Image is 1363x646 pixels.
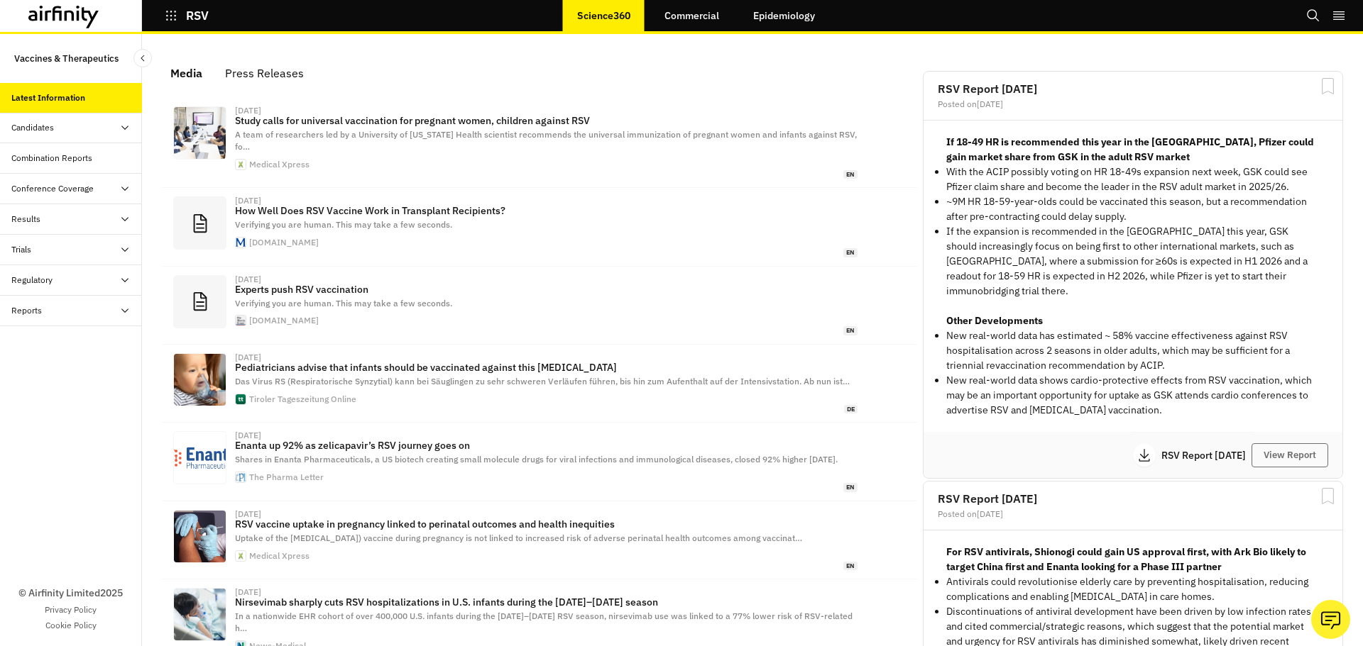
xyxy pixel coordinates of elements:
[249,473,324,481] div: The Pharma Letter
[946,574,1320,604] p: Antivirals could revolutionise elderly care by preventing hospitalisation, reducing complications...
[1319,487,1337,505] svg: Bookmark Report
[235,196,261,205] div: [DATE]
[938,510,1328,518] div: Posted on [DATE]
[1311,600,1350,639] button: Ask our analysts
[225,62,304,84] div: Press Releases
[174,589,226,640] img: ImageForNews_820189_17591102589862446.jpg
[174,354,226,406] img: 4728e3c9-b448-5ad2-9f75-58b211097508
[162,501,917,579] a: [DATE]RSV vaccine uptake in pregnancy linked to perinatal outcomes and health inequitiesUptake of...
[162,345,917,423] a: [DATE]Pediatricians advise that infants should be vaccinated against this [MEDICAL_DATA]Das Virus...
[938,493,1328,504] h2: RSV Report [DATE]
[235,431,261,440] div: [DATE]
[235,284,858,295] p: Experts push RSV vaccination
[186,9,209,22] p: RSV
[946,165,1320,194] p: With the ACIP possibly voting on HR 18-49s expansion next week, GSK could see Pfizer claim share ...
[235,106,261,115] div: [DATE]
[249,238,319,247] div: [DOMAIN_NAME]
[843,483,858,492] span: en
[235,219,452,230] span: Verifying you are human. This may take a few seconds.
[235,376,850,386] span: Das Virus RS (Respiratorische Synzytial) kann bei Säuglingen zu sehr schweren Verläufen führen, b...
[843,248,858,257] span: en
[162,267,917,345] a: [DATE]Experts push RSV vaccinationVerifying you are human. This may take a few seconds.[DOMAIN_NA...
[235,129,857,152] span: A team of researchers led by a University of [US_STATE] Health scientist recommends the universal...
[235,275,261,284] div: [DATE]
[11,274,53,286] div: Regulatory
[235,611,853,633] span: In a nationwide EHR cohort of over 400,000 U.S. infants during the [DATE]–[DATE] RSV season, nirs...
[1319,77,1337,95] svg: Bookmark Report
[11,213,40,225] div: Results
[162,423,917,501] a: [DATE]Enanta up 92% as zelicapavir’s RSV journey goes onShares in Enanta Pharmaceuticals, a US bi...
[938,83,1328,94] h2: RSV Report [DATE]
[11,304,42,317] div: Reports
[946,194,1320,224] p: ~9M HR 18-59-year-olds could be vaccinated this season, but a recommendation after pre-contractin...
[11,182,94,195] div: Conference Coverage
[236,160,246,169] img: web-app-manifest-512x512.png
[843,326,858,335] span: en
[235,533,802,543] span: Uptake of the [MEDICAL_DATA]) vaccine during pregnancy is not linked to increased risk of adverse...
[235,510,261,518] div: [DATE]
[236,394,246,404] img: favicon-32x32.png
[236,316,246,325] img: faviconV2
[14,45,119,72] p: Vaccines & Therapeutics
[946,314,1043,327] strong: Other Developments
[249,160,310,169] div: Medical Xpress
[236,238,246,247] img: faviconV2
[170,62,202,84] div: Media
[1161,450,1252,460] p: RSV Report [DATE]
[235,353,261,362] div: [DATE]
[946,328,1320,373] li: New real-world data has estimated ~ 58% vaccine effectiveness against RSV hospitalisation across ...
[946,545,1306,573] strong: For RSV antivirals, Shionogi could gain US approval first, with Ark Bio likely to target China fi...
[235,454,838,464] span: Shares in Enanta Pharmaceuticals, a US biotech creating small molecule drugs for viral infections...
[11,152,92,165] div: Combination Reports
[235,596,858,608] p: Nirsevimab sharply cuts RSV hospitalizations in U.S. infants during the [DATE]–[DATE] season
[235,115,858,126] p: Study calls for universal vaccination for pregnant women, children against RSV
[249,395,356,403] div: Tiroler Tageszeitung Online
[11,243,31,256] div: Trials
[11,91,85,104] div: Latest Information
[174,432,226,484] img: 369c7240-9ee4-11f0-a8e2-27150821c49d-Enanta%20Large.png
[946,373,1320,418] li: New real-world data shows cardio-protective effects from RSV vaccination, which may be an importa...
[235,588,261,596] div: [DATE]
[174,107,226,159] img: study-calls-for-univer.jpg
[236,551,246,561] img: web-app-manifest-512x512.png
[235,518,858,530] p: RSV vaccine uptake in pregnancy linked to perinatal outcomes and health inequities
[165,4,209,28] button: RSV
[11,121,54,134] div: Candidates
[844,405,858,414] span: de
[18,586,123,601] p: © Airfinity Limited 2025
[235,298,452,308] span: Verifying you are human. This may take a few seconds.
[162,188,917,266] a: [DATE]How Well Does RSV Vaccine Work in Transplant Recipients?Verifying you are human. This may t...
[162,98,917,188] a: [DATE]Study calls for universal vaccination for pregnant women, children against RSVA team of res...
[174,511,226,562] img: 4-vaccine.jpg
[938,100,1328,108] div: Posted on [DATE]
[235,205,858,216] p: How Well Does RSV Vaccine Work in Transplant Recipients?
[1252,443,1328,467] button: View Report
[45,603,97,616] a: Privacy Policy
[843,562,858,571] span: en
[235,440,858,451] p: Enanta up 92% as zelicapavir’s RSV journey goes on
[946,135,1314,163] strong: If 18-49 HR is recommended this year in the [GEOGRAPHIC_DATA], Pfizer could gain market share fro...
[946,224,1320,299] p: If the expansion is recommended in the [GEOGRAPHIC_DATA] this year, GSK should increasingly focus...
[249,552,310,560] div: Medical Xpress
[577,10,630,21] p: Science360
[236,472,246,482] img: faviconV2
[843,170,858,179] span: en
[133,49,152,67] button: Close Sidebar
[249,316,319,325] div: [DOMAIN_NAME]
[1306,4,1320,28] button: Search
[45,619,97,632] a: Cookie Policy
[235,362,858,373] p: Pediatricians advise that infants should be vaccinated against this [MEDICAL_DATA]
